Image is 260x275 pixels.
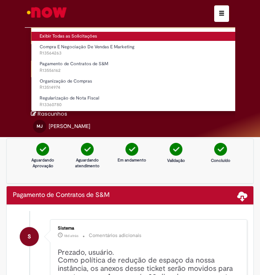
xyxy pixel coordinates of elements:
div: System [20,227,39,246]
span: MJ [37,123,43,129]
p: Em andamento [115,157,148,163]
span: Rascunhos [38,110,67,118]
span: Regularização de Nota Fiscal [40,95,99,101]
small: Comentários adicionais [89,232,142,239]
span: Compra E Negociação De Vendas E Marketing [40,44,135,50]
p: Aguardando atendimento [71,157,104,169]
img: check-circle-green.png [36,143,49,156]
span: Baixar anexos [237,191,247,201]
p: Validação [160,158,193,164]
img: check-circle-green.png [170,143,182,156]
time: 13/09/2025 03:01:34 [64,233,78,238]
button: Alternar navegação [214,5,229,22]
span: Organização de Compras [40,78,92,84]
p: Concluído [204,158,237,164]
ul: Menu Cabeçalho [31,28,235,44]
img: check-circle-green.png [214,143,227,156]
h2: Pagamento de Contratos de S&M Histórico de tíquete [13,192,110,199]
a: No momento, sua lista de rascunhos tem 0 Itens [31,110,67,118]
img: ServiceNow [26,4,68,21]
span: S [28,227,31,247]
span: Pagamento de Contratos de S&M [40,61,108,67]
div: Sistema [58,226,241,231]
a: MJ[PERSON_NAME] [31,118,92,137]
p: Aguardando Aprovação [26,157,59,169]
span: 18d atrás [64,233,78,238]
img: check-circle-green.png [125,143,138,156]
img: check-circle-green.png [81,143,94,156]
